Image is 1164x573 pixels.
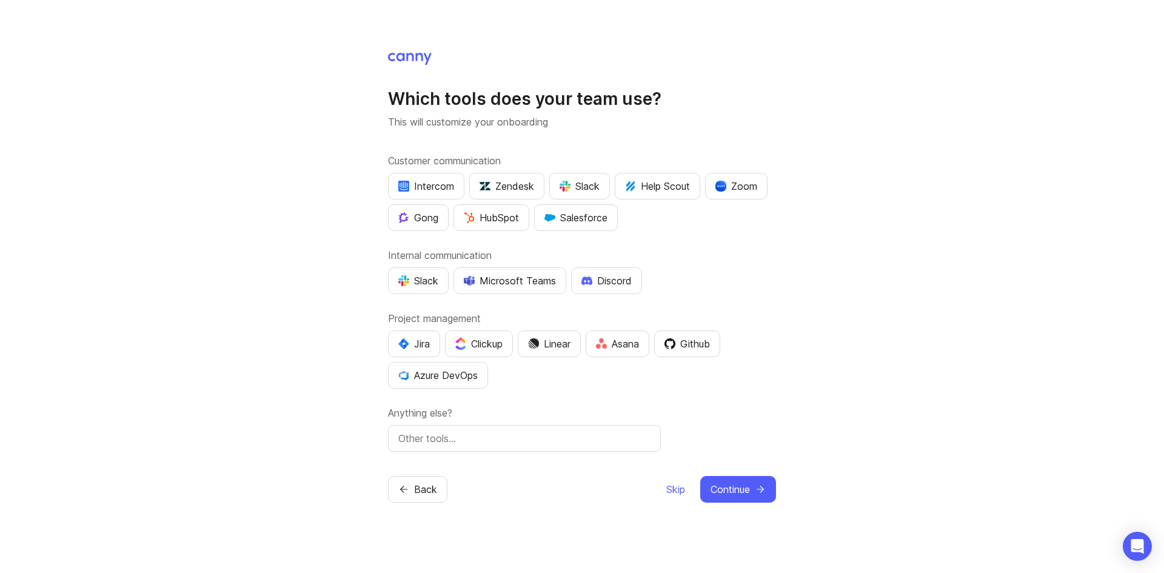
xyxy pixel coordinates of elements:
div: Azure DevOps [398,368,478,383]
button: Azure DevOps [388,362,488,389]
button: Discord [571,267,642,294]
img: Rf5nOJ4Qh9Y9HAAAAAElFTkSuQmCC [596,338,607,349]
div: Asana [596,337,639,351]
img: +iLplPsjzba05dttzK064pds+5E5wZnCVbuGoLvBrYdmEPrXTzGo7zG60bLEREEjvOjaG9Saez5xsOEAbxBwOP6dkea84XY9O... [581,276,592,284]
div: Help Scout [625,179,690,193]
button: Help Scout [615,173,700,199]
div: Github [664,337,710,351]
span: Back [414,482,437,497]
label: Internal communication [388,248,776,263]
button: Intercom [388,173,464,199]
button: Salesforce [534,204,618,231]
img: YKcwp4sHBXAAAAAElFTkSuQmCC [398,370,409,381]
button: Zoom [705,173,768,199]
div: Linear [528,337,570,351]
button: Asana [586,330,649,357]
div: Open Intercom Messenger [1123,532,1152,561]
button: Skip [666,476,686,503]
div: Microsoft Teams [464,273,556,288]
button: Clickup [445,330,513,357]
div: Salesforce [544,210,607,225]
h1: Which tools does your team use? [388,88,776,110]
label: Customer communication [388,153,776,168]
img: j83v6vj1tgY2AAAAABJRU5ErkJggg== [455,337,466,350]
button: Zendesk [469,173,544,199]
img: Dm50RERGQWO2Ei1WzHVviWZlaLVriU9uRN6E+tIr91ebaDbMKKPDpFbssSuEG21dcGXkrKsuOVPwCeFJSFAIOxgiKgL2sFHRe... [528,338,539,349]
div: Clickup [455,337,503,351]
div: HubSpot [464,210,519,225]
label: Anything else? [388,406,776,420]
button: Back [388,476,447,503]
img: eRR1duPH6fQxdnSV9IruPjCimau6md0HxlPR81SIPROHX1VjYjAN9a41AAAAAElFTkSuQmCC [398,181,409,192]
img: qKnp5cUisfhcFQGr1t296B61Fm0WkUVwBZaiVE4uNRmEGBFetJMz8xGrgPHqF1mLDIG816Xx6Jz26AFmkmT0yuOpRCAR7zRpG... [398,212,409,223]
div: Intercom [398,179,454,193]
img: svg+xml;base64,PHN2ZyB4bWxucz0iaHR0cDovL3d3dy53My5vcmcvMjAwMC9zdmciIHZpZXdCb3g9IjAgMCA0MC4zNDMgND... [398,338,409,349]
div: Discord [581,273,632,288]
div: Gong [398,210,438,225]
div: Zendesk [480,179,534,193]
button: Slack [549,173,610,199]
button: Continue [700,476,776,503]
div: Slack [398,273,438,288]
button: HubSpot [453,204,529,231]
span: Continue [711,482,750,497]
button: Gong [388,204,449,231]
img: Canny Home [388,53,432,65]
div: Slack [560,179,600,193]
img: WIAAAAASUVORK5CYII= [398,275,409,286]
input: Other tools… [398,431,651,446]
img: xLHbn3khTPgAAAABJRU5ErkJggg== [715,181,726,192]
button: Linear [518,330,581,357]
img: kV1LT1TqjqNHPtRK7+FoaplE1qRq1yqhg056Z8K5Oc6xxgIuf0oNQ9LelJqbcyPisAf0C9LDpX5UIuAAAAAElFTkSuQmCC [625,181,636,192]
img: GKxMRLiRsgdWqxrdBeWfGK5kaZ2alx1WifDSa2kSTsK6wyJURKhUuPoQRYzjholVGzT2A2owx2gHwZoyZHHCYJ8YNOAZj3DSg... [544,212,555,223]
span: Skip [666,482,685,497]
label: Project management [388,311,776,326]
img: G+3M5qq2es1si5SaumCnMN47tP1CvAZneIVX5dcx+oz+ZLhv4kfP9DwAAAABJRU5ErkJggg== [464,212,475,223]
img: WIAAAAASUVORK5CYII= [560,181,570,192]
div: Jira [398,337,430,351]
img: D0GypeOpROL5AAAAAElFTkSuQmCC [464,275,475,286]
img: 0D3hMmx1Qy4j6AAAAAElFTkSuQmCC [664,338,675,349]
button: Github [654,330,720,357]
button: Slack [388,267,449,294]
div: Zoom [715,179,757,193]
img: UniZRqrCPz6BHUWevMzgDJ1FW4xaGg2egd7Chm8uY0Al1hkDyjqDa8Lkk0kDEdqKkBok+T4wfoD0P0o6UMciQ8AAAAASUVORK... [480,181,490,192]
button: Microsoft Teams [453,267,566,294]
p: This will customize your onboarding [388,115,776,129]
button: Jira [388,330,440,357]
